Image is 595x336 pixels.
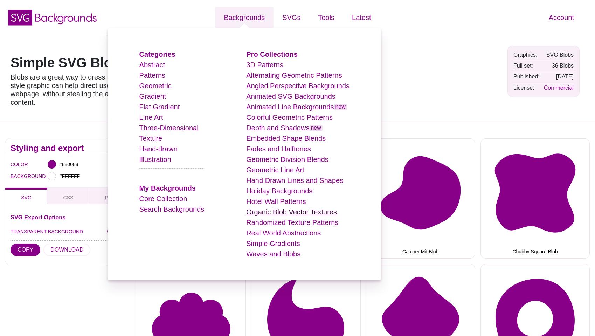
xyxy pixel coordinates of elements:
[246,50,298,58] a: Pro Collections
[246,198,306,205] a: Hotel Wall Patterns
[343,7,380,28] a: Latest
[246,177,343,184] a: Hand Drawn Lines and Shapes
[139,195,187,203] a: Core Collection
[139,135,162,142] a: Texture
[309,125,322,131] span: new
[246,92,335,100] a: Animated SVG Backgrounds
[139,156,171,163] a: Illustration
[139,92,166,100] a: Gradient
[480,138,590,258] button: Chubby Square Blob
[309,7,343,28] a: Tools
[512,83,541,93] td: License:
[139,82,172,90] a: Geometric
[246,187,312,195] a: Holiday Backgrounds
[246,240,300,247] a: Simple Gradients
[139,61,165,69] a: Abstract
[540,7,583,28] a: Account
[139,50,175,58] a: Categories
[139,103,180,111] a: Flat Gradient
[246,124,323,132] a: Depth and Shadowsnew
[246,219,338,226] a: Randomized Texture Patterns
[246,82,350,90] a: Angled Perspective Backgrounds
[246,103,347,111] a: Animated Line Backgroundsnew
[11,214,126,220] h3: SVG Export Options
[47,188,89,204] button: CSS
[366,138,475,258] button: Catcher Mit Blob
[334,104,347,110] span: new
[63,195,74,200] span: CSS
[246,208,337,216] a: Organic Blob Vector Textures
[246,156,328,163] a: Geometric Division Blends
[11,244,40,256] button: COPY
[89,188,131,204] button: PNG
[246,250,300,258] a: Waves and Blobs
[215,7,274,28] a: Backgrounds
[11,227,83,236] label: TRANSPARENT BACKGROUND
[542,61,575,71] td: 36 Blobs
[139,114,163,121] a: Line Art
[11,172,19,181] label: BACKGROUND
[246,135,326,142] a: Embedded Shape Blends
[544,85,574,91] a: Commercial
[139,71,165,79] a: Patterns
[246,229,321,237] a: Real World Abstractions
[11,160,19,169] label: COLOR
[105,195,116,200] span: PNG
[542,71,575,82] td: [DATE]
[274,7,309,28] a: SVGs
[246,71,342,79] a: Alternating Geometric Patterns
[512,61,541,71] td: Full set:
[139,205,205,213] a: Search Backgrounds
[246,114,333,121] a: Colorful Geometric Patterns
[11,56,210,69] h1: Simple SVG Blob Shapes
[139,184,196,192] a: My Backgrounds
[246,166,304,174] a: Geometric Line Art
[512,71,541,82] td: Published:
[542,50,575,60] td: SVG Blobs
[43,244,90,256] button: DOWNLOAD
[246,145,311,153] a: Fades and Halftones
[246,61,283,69] a: 3D Patterns
[512,50,541,60] td: Graphics:
[139,145,178,153] a: Hand-drawn
[11,145,126,151] h2: Styling and export
[11,73,210,107] p: Blobs are a great way to dress up div containers. This minimal style graphic can help direct user...
[139,124,199,132] a: Three-Dimensional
